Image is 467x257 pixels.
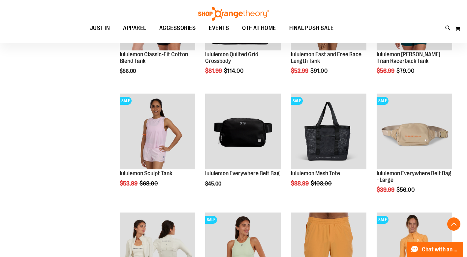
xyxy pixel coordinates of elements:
span: EVENTS [209,21,229,36]
span: SALE [205,216,217,224]
span: $79.00 [396,68,416,74]
span: $56.00 [120,68,137,74]
a: lululemon Everywhere Belt Bag [205,170,280,177]
span: APPAREL [123,21,146,36]
a: lululemon Everywhere Belt Bag [205,94,281,170]
span: OTF AT HOME [242,21,276,36]
span: $88.99 [291,180,310,187]
a: Main Image of 1538347SALE [120,94,195,170]
span: $81.99 [205,68,223,74]
span: $68.00 [140,180,159,187]
img: Main Image of 1538347 [120,94,195,169]
button: Chat with an Expert [407,242,463,257]
span: ACCESSORIES [159,21,196,36]
span: $114.00 [224,68,245,74]
a: lululemon Quilted Grid Crossbody [205,51,258,64]
span: $56.99 [377,68,395,74]
div: product [373,90,455,210]
a: lululemon Classic-Fit Cotton Blend Tank [120,51,188,64]
span: $53.99 [120,180,139,187]
img: Shop Orangetheory [197,7,270,21]
div: product [202,90,284,203]
span: SALE [377,216,389,224]
span: Chat with an Expert [422,246,459,253]
div: product [116,90,199,203]
a: lululemon Everywhere Belt Bag - Large [377,170,451,183]
span: FINAL PUSH SALE [289,21,334,36]
a: lululemon Mesh Tote [291,170,340,177]
a: Product image for lululemon Mesh ToteSALE [291,94,366,170]
a: lululemon Fast and Free Race Length Tank [291,51,361,64]
button: Back To Top [447,217,460,231]
span: $39.99 [377,186,395,193]
img: Product image for lululemon Everywhere Belt Bag Large [377,94,452,169]
span: $56.00 [396,186,416,193]
img: Product image for lululemon Mesh Tote [291,94,366,169]
div: product [288,90,370,203]
a: lululemon Sculpt Tank [120,170,172,177]
span: SALE [377,97,389,105]
img: lululemon Everywhere Belt Bag [205,94,281,169]
span: SALE [120,97,132,105]
a: Product image for lululemon Everywhere Belt Bag LargeSALE [377,94,452,170]
span: $45.00 [205,181,222,187]
span: JUST IN [90,21,110,36]
span: $91.00 [310,68,329,74]
span: $103.00 [311,180,333,187]
span: SALE [291,97,303,105]
span: $52.99 [291,68,309,74]
a: lululemon [PERSON_NAME] Train Racerback Tank [377,51,440,64]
